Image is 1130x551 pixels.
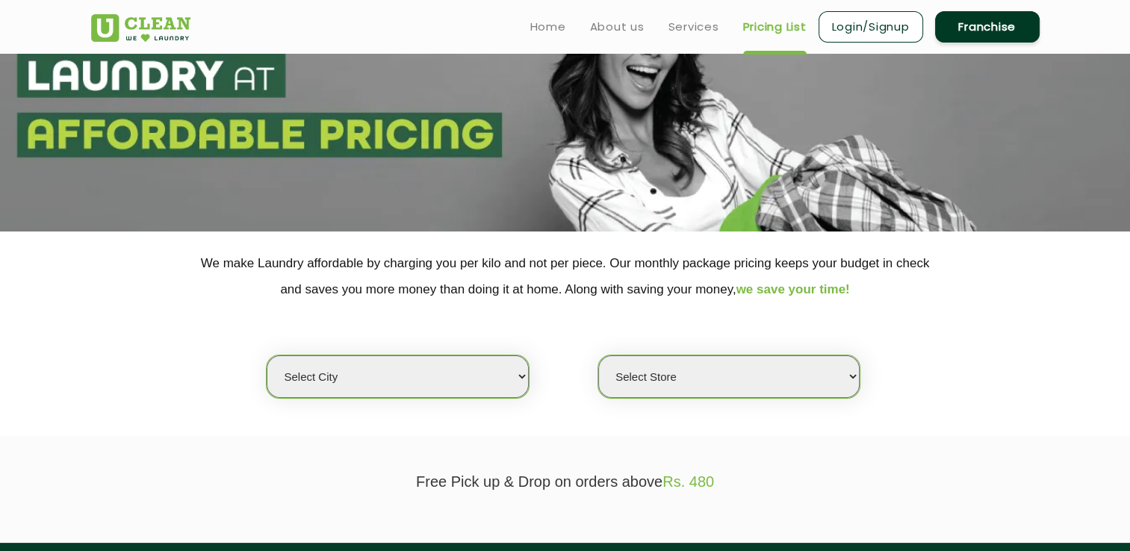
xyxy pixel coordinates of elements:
[743,18,807,36] a: Pricing List
[91,14,190,42] img: UClean Laundry and Dry Cleaning
[935,11,1040,43] a: Franchise
[590,18,645,36] a: About us
[662,473,714,490] span: Rs. 480
[819,11,923,43] a: Login/Signup
[736,282,850,296] span: we save your time!
[530,18,566,36] a: Home
[91,473,1040,491] p: Free Pick up & Drop on orders above
[668,18,719,36] a: Services
[91,250,1040,302] p: We make Laundry affordable by charging you per kilo and not per piece. Our monthly package pricin...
